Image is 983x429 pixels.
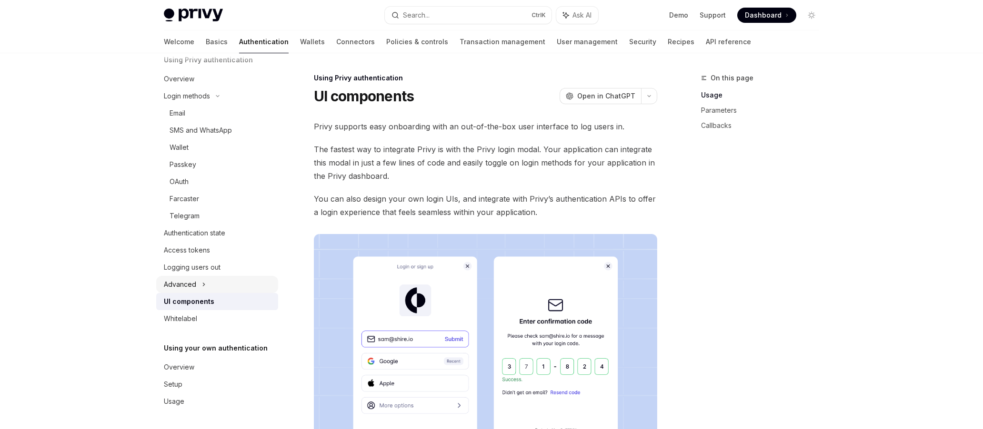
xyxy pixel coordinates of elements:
[556,7,598,24] button: Ask AI
[156,293,278,310] a: UI components
[711,72,753,84] span: On this page
[164,227,225,239] div: Authentication state
[164,9,223,22] img: light logo
[206,30,228,53] a: Basics
[314,73,657,83] div: Using Privy authentication
[700,10,726,20] a: Support
[701,103,827,118] a: Parameters
[386,30,448,53] a: Policies & controls
[804,8,819,23] button: Toggle dark mode
[701,118,827,133] a: Callbacks
[164,90,210,102] div: Login methods
[164,313,197,324] div: Whitelabel
[300,30,325,53] a: Wallets
[156,173,278,190] a: OAuth
[170,210,200,222] div: Telegram
[403,10,430,21] div: Search...
[460,30,545,53] a: Transaction management
[164,361,194,373] div: Overview
[156,376,278,393] a: Setup
[164,396,184,407] div: Usage
[156,190,278,207] a: Farcaster
[156,393,278,410] a: Usage
[314,143,657,183] span: The fastest way to integrate Privy is with the Privy login modal. Your application can integrate ...
[560,88,641,104] button: Open in ChatGPT
[170,159,196,170] div: Passkey
[314,88,414,105] h1: UI components
[385,7,552,24] button: Search...CtrlK
[164,30,194,53] a: Welcome
[669,10,688,20] a: Demo
[156,70,278,88] a: Overview
[156,139,278,156] a: Wallet
[164,244,210,256] div: Access tokens
[170,125,232,136] div: SMS and WhatsApp
[557,30,618,53] a: User management
[156,122,278,139] a: SMS and WhatsApp
[336,30,375,53] a: Connectors
[532,11,546,19] span: Ctrl K
[577,91,635,101] span: Open in ChatGPT
[170,107,185,119] div: Email
[156,156,278,173] a: Passkey
[170,193,199,205] div: Farcaster
[572,10,592,20] span: Ask AI
[170,142,189,153] div: Wallet
[164,342,268,354] h5: Using your own authentication
[156,310,278,327] a: Whitelabel
[668,30,694,53] a: Recipes
[156,207,278,224] a: Telegram
[314,192,657,219] span: You can also design your own login UIs, and integrate with Privy’s authentication APIs to offer a...
[164,379,182,390] div: Setup
[164,279,196,290] div: Advanced
[156,259,278,276] a: Logging users out
[156,224,278,242] a: Authentication state
[737,8,796,23] a: Dashboard
[745,10,782,20] span: Dashboard
[164,262,221,273] div: Logging users out
[156,359,278,376] a: Overview
[239,30,289,53] a: Authentication
[156,105,278,122] a: Email
[164,296,214,307] div: UI components
[701,88,827,103] a: Usage
[629,30,656,53] a: Security
[314,120,657,133] span: Privy supports easy onboarding with an out-of-the-box user interface to log users in.
[170,176,189,187] div: OAuth
[156,242,278,259] a: Access tokens
[164,73,194,85] div: Overview
[706,30,751,53] a: API reference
